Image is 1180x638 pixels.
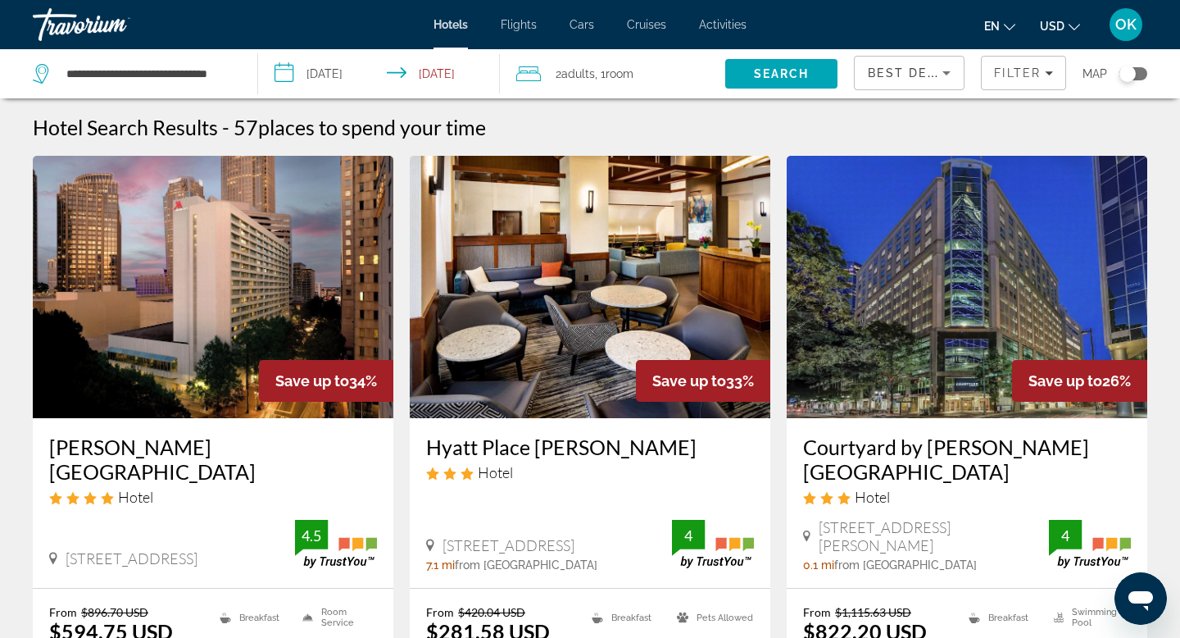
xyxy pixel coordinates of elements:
span: Save up to [1028,372,1102,390]
span: Hotel [855,488,890,506]
span: From [803,605,831,619]
span: From [426,605,454,619]
span: Filter [994,66,1041,80]
span: Best Deals [868,66,953,80]
a: Hyatt Place [PERSON_NAME] [426,435,754,459]
li: Room Service [294,605,377,630]
img: Hyatt Place Charlotte Arrowood [410,156,770,418]
div: 4 [672,526,705,545]
span: en [984,20,1000,33]
div: 26% [1012,360,1147,402]
img: TrustYou guest rating badge [295,520,377,568]
div: 3 star Hotel [803,488,1131,506]
del: $896.70 USD [81,605,148,619]
img: Charlotte Marriott City Center [33,156,393,418]
iframe: Кнопка запуска окна обмена сообщениями [1114,572,1167,625]
li: Breakfast [960,605,1046,630]
button: Travelers: 2 adults, 0 children [500,49,725,98]
a: Flights [501,18,537,31]
span: Save up to [275,372,349,390]
div: 34% [259,360,393,402]
span: Save up to [652,372,726,390]
span: 0.1 mi [803,558,834,572]
button: Change currency [1040,14,1080,38]
div: 3 star Hotel [426,463,754,481]
button: User Menu [1105,7,1147,42]
input: Search hotel destination [65,62,233,86]
del: $1,115.63 USD [835,605,911,619]
span: From [49,605,77,619]
a: Cruises [627,18,666,31]
h2: 57 [234,115,486,139]
div: 4.5 [295,526,328,545]
button: Change language [984,14,1015,38]
li: Swimming Pool [1046,605,1131,630]
span: [STREET_ADDRESS] [66,549,197,567]
h1: Hotel Search Results [33,115,218,139]
div: 4 [1049,526,1082,545]
span: 7.1 mi [426,558,455,572]
li: Pets Allowed [669,605,754,630]
li: Breakfast [211,605,294,630]
button: Search [725,59,837,89]
span: places to spend your time [258,115,486,139]
a: Courtyard by [PERSON_NAME][GEOGRAPHIC_DATA] [803,435,1131,484]
a: Cars [570,18,594,31]
span: Hotel [118,488,153,506]
div: 4 star Hotel [49,488,377,506]
span: [STREET_ADDRESS][PERSON_NAME] [819,518,1049,554]
img: TrustYou guest rating badge [1049,520,1131,568]
span: Adults [561,67,595,80]
button: Toggle map [1107,66,1147,81]
span: Hotel [478,463,513,481]
span: USD [1040,20,1064,33]
span: Map [1082,62,1107,85]
span: OK [1115,16,1137,33]
span: Search [754,67,810,80]
a: Hotels [433,18,468,31]
li: Breakfast [583,605,669,630]
span: , 1 [595,62,633,85]
button: Filters [981,56,1066,90]
mat-select: Sort by [868,63,951,83]
span: 2 [556,62,595,85]
button: Select check in and out date [258,49,500,98]
span: from [GEOGRAPHIC_DATA] [455,558,597,572]
a: Activities [699,18,747,31]
span: - [222,115,229,139]
img: Courtyard by Marriott Charlotte City Center [787,156,1147,418]
span: from [GEOGRAPHIC_DATA] [834,558,977,572]
span: Room [606,67,633,80]
del: $420.04 USD [458,605,525,619]
a: [PERSON_NAME][GEOGRAPHIC_DATA] [49,435,377,484]
a: Travorium [33,3,197,46]
img: TrustYou guest rating badge [672,520,754,568]
div: 33% [636,360,770,402]
span: [STREET_ADDRESS] [442,536,574,554]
